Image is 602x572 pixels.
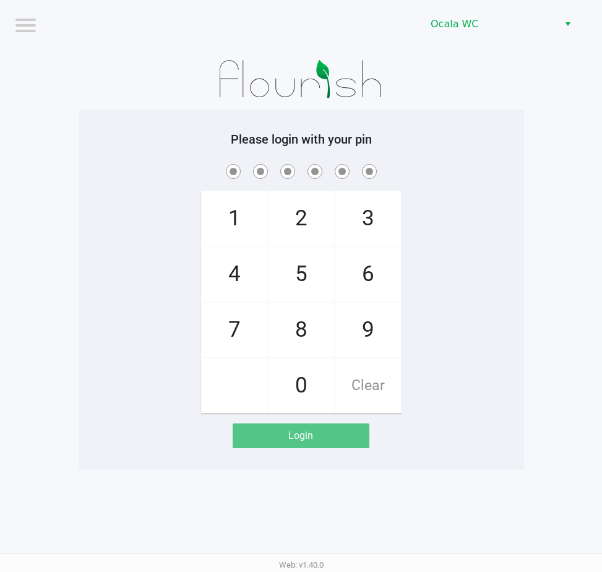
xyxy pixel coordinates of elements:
h5: Please login with your pin [88,132,515,147]
span: 9 [335,303,401,357]
span: 5 [269,247,334,301]
span: 3 [335,191,401,246]
span: Ocala WC [431,17,551,32]
span: 8 [269,303,334,357]
span: 1 [202,191,267,246]
span: 0 [269,358,334,413]
span: Clear [335,358,401,413]
span: 7 [202,303,267,357]
button: Select [559,13,577,35]
span: 6 [335,247,401,301]
span: 4 [202,247,267,301]
span: 2 [269,191,334,246]
span: Web: v1.40.0 [279,560,324,570]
